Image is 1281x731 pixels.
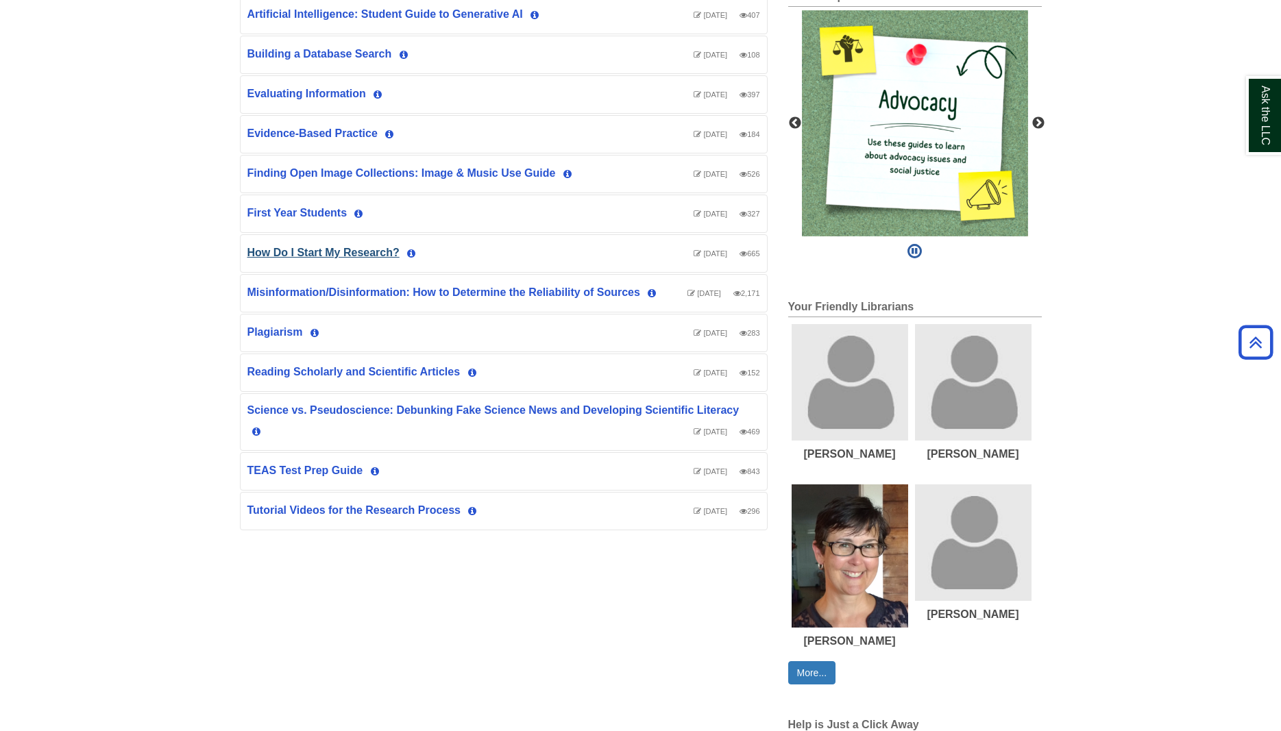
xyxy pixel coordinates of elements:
[740,507,759,515] span: Number of visits this year
[247,88,366,99] a: Evaluating Information
[1234,333,1278,351] a: Back to Top
[792,324,908,460] a: Beth Perry's picture[PERSON_NAME]
[247,48,392,60] a: Building a Database Search
[788,116,802,130] button: Previous
[694,210,727,218] span: Last Updated
[915,484,1032,621] a: Angela Rosa's picture[PERSON_NAME]
[788,661,836,684] a: More...
[247,464,363,476] a: TEAS Test Prep Guide
[915,324,1032,441] img: Kathryn Lawton's picture
[694,90,727,99] span: Last Updated
[915,447,1032,460] div: [PERSON_NAME]
[247,247,400,258] a: How Do I Start My Research?
[792,324,908,441] img: Beth Perry's picture
[694,369,727,377] span: Last Updated
[1032,116,1045,130] button: Next
[740,170,759,178] span: Number of visits this year
[694,467,727,475] span: Last Updated
[740,90,759,99] span: Number of visits this year
[740,329,759,337] span: Number of visits this year
[694,428,727,436] span: Last Updated
[247,404,740,416] a: Science vs. Pseudoscience: Debunking Fake Science News and Developing Scientific Literacy
[694,130,727,138] span: Last Updated
[247,366,461,377] a: Reading Scholarly and Scientific Articles
[903,236,926,267] button: Pause
[694,329,727,337] span: Last Updated
[740,130,759,138] span: Number of visits this year
[694,507,727,515] span: Last Updated
[740,51,759,59] span: Number of visits this year
[740,11,759,19] span: Number of visits this year
[247,326,303,338] a: Plagiarism
[694,170,727,178] span: Last Updated
[792,447,908,460] div: [PERSON_NAME]
[915,484,1032,601] img: Angela Rosa's picture
[915,324,1032,460] a: Kathryn Lawton's picture[PERSON_NAME]
[740,428,759,436] span: Number of visits this year
[694,249,727,258] span: Last Updated
[247,127,378,139] a: Evidence-Based Practice
[792,484,908,647] a: Laura Hogan's picture[PERSON_NAME]
[247,167,556,179] a: Finding Open Image Collections: Image & Music Use Guide
[802,10,1028,236] img: This image links to a collection of guides about advocacy and social justice
[247,286,640,298] a: Misinformation/Disinformation: How to Determine the Reliability of Sources
[802,10,1028,236] div: This box contains rotating images
[740,210,759,218] span: Number of visits this year
[694,51,727,59] span: Last Updated
[687,289,721,297] span: Last Updated
[247,504,461,516] a: Tutorial Videos for the Research Process
[740,249,759,258] span: Number of visits this year
[792,634,908,647] div: [PERSON_NAME]
[792,484,908,628] img: Laura Hogan's picture
[915,608,1032,621] div: [PERSON_NAME]
[247,207,347,219] a: First Year Students
[740,467,759,475] span: Number of visits this year
[733,289,760,297] span: Number of visits this year
[788,301,1042,317] h2: Your Friendly Librarians
[247,8,523,20] a: Artificial Intelligence: Student Guide to Generative AI
[694,11,727,19] span: Last Updated
[740,369,759,377] span: Number of visits this year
